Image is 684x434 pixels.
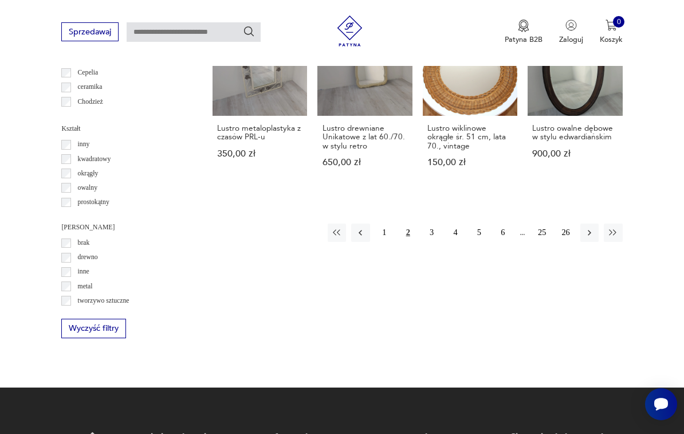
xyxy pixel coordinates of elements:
[323,158,408,167] p: 650,00 zł
[217,124,302,142] h3: Lustro metaloplastyka z czasów PRL-u
[78,168,99,179] p: okrągły
[213,21,307,187] a: Lustro metaloplastyka z czasów PRL-uLustro metaloplastyka z czasów PRL-u350,00 zł
[78,96,103,108] p: Chodzież
[600,19,623,45] button: 0Koszyk
[565,19,577,31] img: Ikonka użytkownika
[532,150,618,158] p: 900,00 zł
[217,150,302,158] p: 350,00 zł
[532,124,618,142] h3: Lustro owalne dębowe w stylu edwardiańskim
[61,222,188,233] p: [PERSON_NAME]
[78,139,90,150] p: inny
[323,124,408,150] h3: Lustro drewniane Unikatowe z lat 60./70. w stylu retro
[505,19,543,45] button: Patyna B2B
[559,34,583,45] p: Zaloguj
[78,281,93,292] p: metal
[78,266,89,277] p: inne
[494,224,512,242] button: 6
[61,22,118,41] button: Sprzedawaj
[423,21,517,187] a: Lustro wiklinowe okrągłe śr. 51 cm, lata 70., vintageLustro wiklinowe okrągłe śr. 51 cm, lata 70....
[518,19,529,32] img: Ikona medalu
[375,224,394,242] button: 1
[61,123,188,135] p: Kształt
[331,15,369,46] img: Patyna - sklep z meblami i dekoracjami vintage
[528,21,622,187] a: Lustro owalne dębowe w stylu edwardiańskimLustro owalne dębowe w stylu edwardiańskim900,00 zł
[243,25,255,38] button: Szukaj
[61,29,118,36] a: Sprzedawaj
[78,197,109,208] p: prostokątny
[427,158,513,167] p: 150,00 zł
[505,34,543,45] p: Patyna B2B
[399,224,417,242] button: 2
[78,67,99,79] p: Cepelia
[317,21,412,187] a: Lustro drewniane Unikatowe z lat 60./70. w stylu retroLustro drewniane Unikatowe z lat 60./70. w ...
[505,19,543,45] a: Ikona medaluPatyna B2B
[78,182,97,194] p: owalny
[78,295,129,307] p: tworzywo sztuczne
[78,111,103,122] p: Ćmielów
[606,19,617,31] img: Ikona koszyka
[470,224,488,242] button: 5
[78,252,98,263] p: drewno
[533,224,551,242] button: 25
[613,16,624,28] div: 0
[556,224,575,242] button: 26
[427,124,513,150] h3: Lustro wiklinowe okrągłe śr. 51 cm, lata 70., vintage
[559,19,583,45] button: Zaloguj
[78,81,103,93] p: ceramika
[78,154,111,165] p: kwadratowy
[61,319,125,338] button: Wyczyść filtry
[78,237,90,249] p: brak
[446,224,465,242] button: 4
[422,224,441,242] button: 3
[645,388,677,420] iframe: Smartsupp widget button
[600,34,623,45] p: Koszyk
